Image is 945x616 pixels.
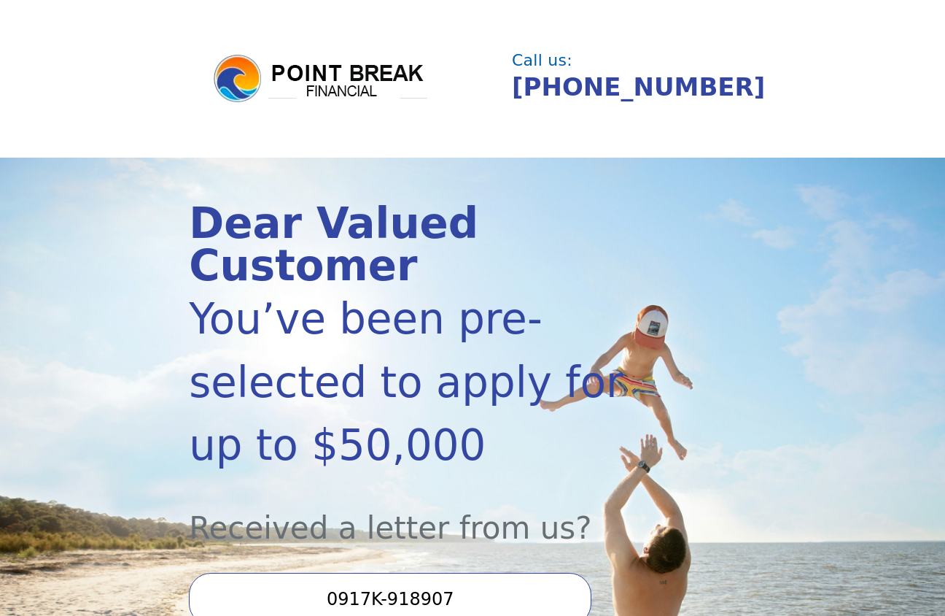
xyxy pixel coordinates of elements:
[189,203,671,288] div: Dear Valued Customer
[512,72,765,101] a: [PHONE_NUMBER]
[189,288,671,477] div: You’ve been pre-selected to apply for up to $50,000
[512,53,748,69] div: Call us:
[189,477,671,551] div: Received a letter from us?
[211,53,430,105] img: logo.png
